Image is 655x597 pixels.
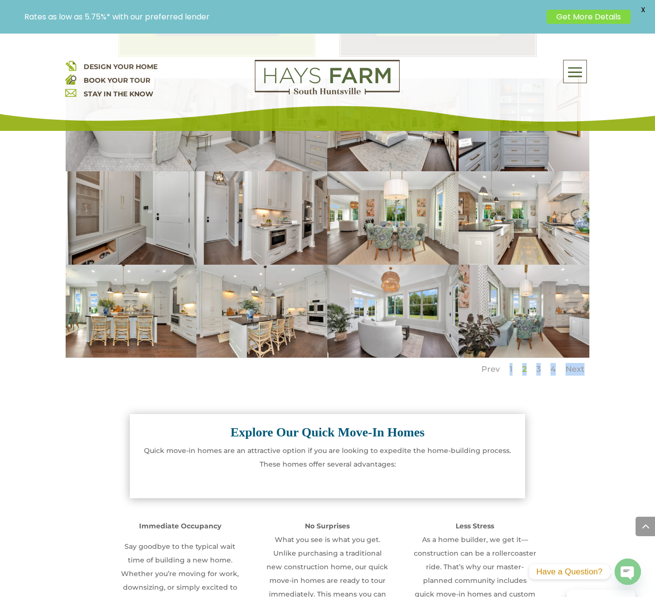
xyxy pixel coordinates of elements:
img: book your home tour [65,73,76,85]
a: 4 [550,364,556,374]
a: Next [566,364,584,374]
a: STAY IN THE KNOW [84,90,153,98]
img: 2106-Forest-Gate-45-400x284.jpg [327,171,458,264]
img: 2106-Forest-Gate-42-400x284.jpg [459,171,589,264]
p: Quick move-in homes are an attractive option if you are looking to expedite the home-building pro... [142,444,513,478]
img: design your home [65,60,76,71]
a: hays farm homes huntsville development [255,88,400,97]
img: 2106-Forest-Gate-50-400x284.jpg [66,171,196,264]
a: BOOK YOUR TOUR [84,76,150,85]
a: 1 [510,364,513,374]
strong: Explore Our Quick Move-In Homes [230,425,425,439]
strong: Immediate Occupancy [139,522,221,530]
a: 3 [536,364,541,374]
img: 2106-Forest-Gate-34-400x284.jpg [459,265,589,358]
strong: No Surprises [305,522,350,530]
img: 2106-Forest-Gate-40-400x284.jpg [66,265,196,358]
strong: Less Stress [456,522,494,530]
a: DESIGN YOUR HOME [84,62,158,71]
a: Prev [481,364,500,374]
a: Get More Details [547,10,631,24]
img: 2106-Forest-Gate-35-1-400x284.jpg [327,265,458,358]
img: 2106-Forest-Gate-39-400x284.jpg [196,265,327,358]
a: 2 [522,364,527,374]
img: Logo [255,60,400,95]
img: 2106-Forest-Gate-47-400x284.jpg [196,171,327,264]
p: Rates as low as 5.75%* with our preferred lender [24,12,542,21]
span: X [636,2,650,17]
